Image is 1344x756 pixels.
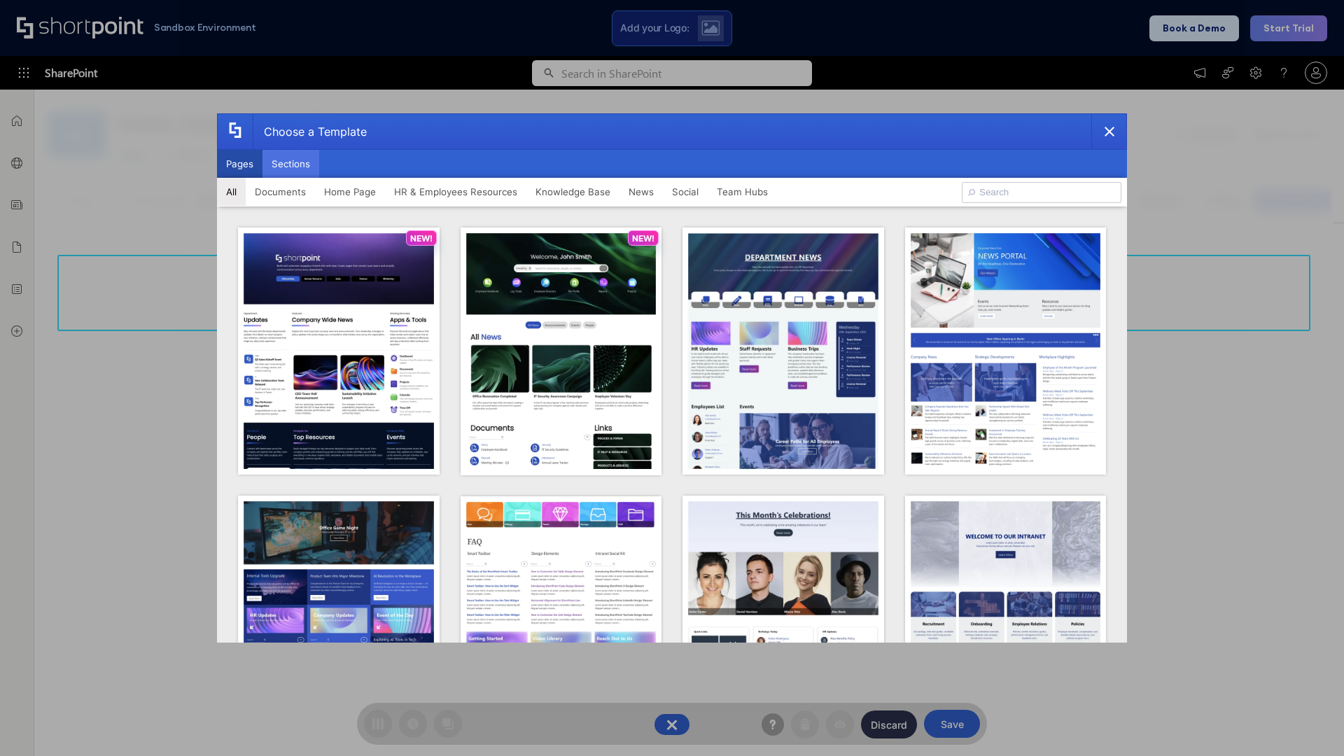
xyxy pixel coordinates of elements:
p: NEW! [632,233,654,244]
button: Pages [217,150,262,178]
button: Documents [246,178,315,206]
button: Team Hubs [708,178,777,206]
p: NEW! [410,233,433,244]
button: Knowledge Base [526,178,619,206]
button: HR & Employees Resources [385,178,526,206]
button: All [217,178,246,206]
iframe: Chat Widget [1274,689,1344,756]
button: Social [663,178,708,206]
button: News [619,178,663,206]
button: Sections [262,150,319,178]
div: template selector [217,113,1127,643]
button: Home Page [315,178,385,206]
input: Search [962,182,1121,203]
div: Choose a Template [253,114,367,149]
